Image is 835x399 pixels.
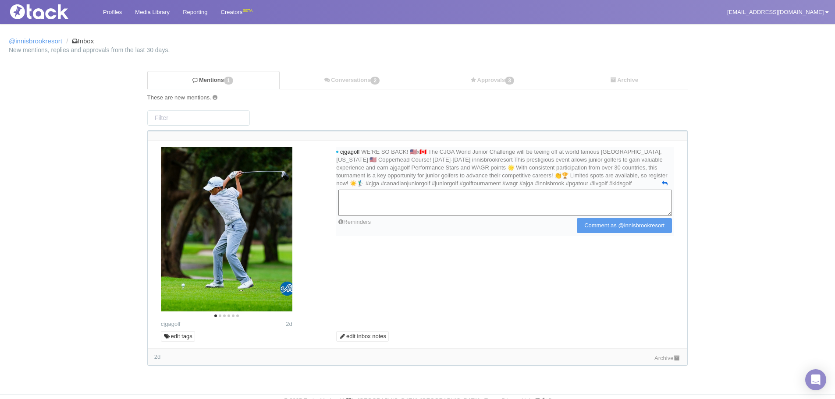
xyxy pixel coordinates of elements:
[7,4,94,19] img: Tack
[9,37,62,45] a: @innisbrookresort
[223,314,226,317] li: Page dot 3
[64,37,94,45] li: Inbox
[161,147,292,311] img: Image may contain: field, nature, outdoors, baseball cap, cap, clothing, hat, golf, sport, golf c...
[219,314,221,317] li: Page dot 2
[336,331,389,342] a: edit inbox notes
[286,321,292,327] span: 2d
[161,321,181,327] a: cjgagolf
[286,320,292,328] time: Posted: 2025-09-11 00:32 UTC
[340,148,360,155] span: cjgagolf
[147,110,250,126] input: Filter
[147,71,280,89] a: Mentions1
[154,353,160,360] span: 2d
[236,314,239,317] li: Page dot 6
[336,151,338,153] i: new
[338,219,371,225] a: Reminders
[426,71,561,89] a: Approvals3
[154,353,160,360] time: Latest comment: 2025-09-11 00:32 UTC
[214,314,217,317] li: Page dot 1
[560,71,688,89] a: Archive
[224,77,233,85] span: 1
[654,355,681,361] a: Archive
[577,218,672,233] input: Comment as @innisbrookresort
[9,47,826,53] small: New mentions, replies and approvals from the last 30 days.
[232,314,235,317] li: Page dot 5
[505,77,514,85] span: 3
[336,148,667,187] span: WE’RE SO BACK! 🇺🇸x🇨🇦 The CJGA World Junior Challenge will be teeing off at world famous [GEOGRAPH...
[370,77,380,85] span: 2
[242,6,252,15] div: BETA
[227,314,230,317] li: Page dot 4
[280,71,426,89] a: Conversations2
[161,331,195,342] a: edit tags
[147,94,688,102] div: These are new mentions.
[805,369,826,390] div: Open Intercom Messenger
